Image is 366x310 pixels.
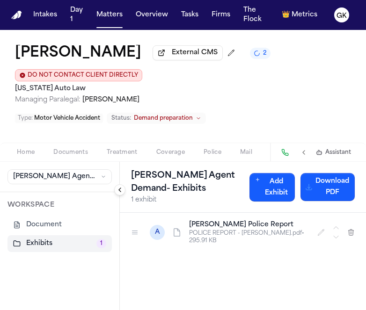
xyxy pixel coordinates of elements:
[278,146,292,159] button: Make a Call
[28,72,138,79] span: DO NOT CONTACT CLIENT DIRECTLY
[156,149,185,156] span: Coverage
[114,184,125,195] button: Collapse sidebar
[153,45,223,60] button: External CMS
[172,48,218,58] span: External CMS
[278,7,321,23] button: crownMetrics
[29,7,61,23] button: Intakes
[150,225,165,240] div: A
[131,195,249,205] p: 1 exhibit
[17,149,35,156] span: Home
[208,7,234,23] button: Firms
[263,50,267,57] span: 2
[53,149,88,156] span: Documents
[250,48,271,59] button: 2 active tasks
[240,2,272,28] button: The Flock
[11,11,22,19] a: Home
[249,173,295,202] button: Add Exhibit
[15,69,142,81] button: Edit client contact restriction
[107,149,138,156] span: Treatment
[204,149,221,156] span: Police
[300,173,355,201] button: Download PDF
[34,115,100,121] span: Motor Vehicle Accident
[7,235,112,252] button: Exhibits1
[189,230,306,245] p: POLICE REPORT - [PERSON_NAME].pdf • 295.91 KB
[15,45,141,62] h1: [PERSON_NAME]
[82,96,139,103] span: [PERSON_NAME]
[240,149,252,156] span: Mail
[177,7,202,23] button: Tasks
[7,200,112,211] p: WORKSPACE
[325,149,351,156] span: Assistant
[96,239,106,248] span: 1
[18,115,33,121] span: Type :
[11,11,22,19] img: Finch Logo
[7,169,112,184] button: [PERSON_NAME] Agent Demand
[132,7,172,23] button: Overview
[66,2,87,28] button: Day 1
[15,96,81,103] span: Managing Paralegal:
[15,83,351,94] h2: [US_STATE] Auto Law
[189,220,306,230] h4: [PERSON_NAME] Police Report
[131,169,249,195] h2: [PERSON_NAME] Agent Demand - Exhibits
[314,225,329,240] button: Edit exhibit name
[120,213,366,252] div: A[PERSON_NAME] Police ReportPOLICE REPORT - [PERSON_NAME].pdf• 295.91 KB
[15,45,141,62] button: Edit matter name
[134,115,193,122] span: Demand preparation
[107,113,206,124] button: Change status from Demand preparation
[316,149,351,156] button: Assistant
[7,216,112,233] button: Document
[15,114,103,123] button: Edit Type: Motor Vehicle Accident
[111,115,131,122] span: Status:
[93,7,126,23] button: Matters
